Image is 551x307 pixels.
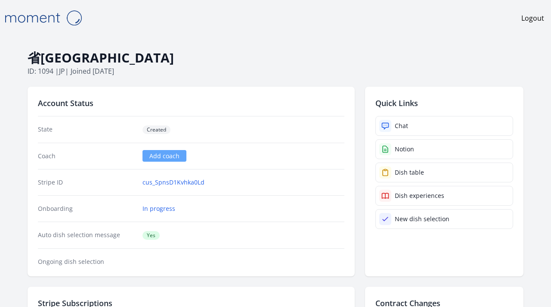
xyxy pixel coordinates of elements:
[375,97,513,109] h2: Quick Links
[38,231,136,240] dt: Auto dish selection message
[395,168,424,177] div: Dish table
[375,186,513,206] a: Dish experiences
[38,97,344,109] h2: Account Status
[59,66,65,76] span: jp
[38,152,136,160] dt: Coach
[375,116,513,136] a: Chat
[395,145,414,153] div: Notion
[395,215,449,223] div: New dish selection
[38,178,136,187] dt: Stripe ID
[142,125,170,134] span: Created
[38,257,136,266] dt: Ongoing dish selection
[395,191,444,200] div: Dish experiences
[142,204,175,213] a: In progress
[38,125,136,134] dt: State
[142,150,186,162] a: Add coach
[521,13,544,23] a: Logout
[142,178,204,187] a: cus_SpnsD1Kvhka0Ld
[375,139,513,159] a: Notion
[375,163,513,182] a: Dish table
[395,122,408,130] div: Chat
[28,66,523,76] p: ID: 1094 | | Joined [DATE]
[28,50,523,66] h1: 省[GEOGRAPHIC_DATA]
[142,231,160,240] span: Yes
[38,204,136,213] dt: Onboarding
[375,209,513,229] a: New dish selection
